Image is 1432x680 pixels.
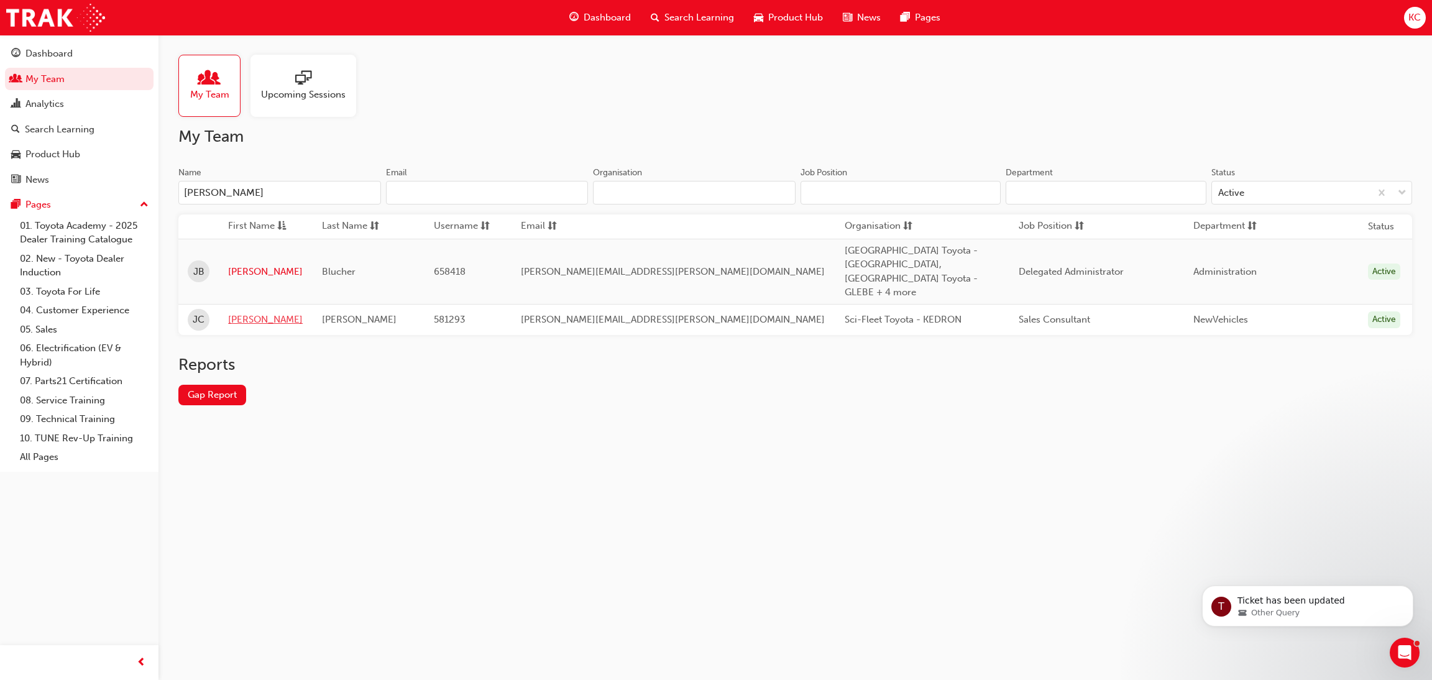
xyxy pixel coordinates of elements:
[15,391,154,410] a: 08. Service Training
[6,4,105,32] img: Trak
[1075,219,1084,234] span: sorting-icon
[11,99,21,110] span: chart-icon
[584,11,631,25] span: Dashboard
[250,55,366,117] a: Upcoming Sessions
[768,11,823,25] span: Product Hub
[386,167,407,179] div: Email
[845,314,962,325] span: Sci-Fleet Toyota - KEDRON
[1019,219,1072,234] span: Job Position
[25,173,49,187] div: News
[228,219,275,234] span: First Name
[25,147,80,162] div: Product Hub
[178,355,1412,375] h2: Reports
[25,198,51,212] div: Pages
[521,219,589,234] button: Emailsorting-icon
[11,200,21,211] span: pages-icon
[833,5,891,30] a: news-iconNews
[322,219,390,234] button: Last Namesorting-icon
[845,219,901,234] span: Organisation
[277,219,287,234] span: asc-icon
[915,11,940,25] span: Pages
[322,219,367,234] span: Last Name
[1368,311,1400,328] div: Active
[744,5,833,30] a: car-iconProduct Hub
[5,168,154,191] a: News
[559,5,641,30] a: guage-iconDashboard
[228,219,296,234] button: First Nameasc-icon
[845,219,913,234] button: Organisationsorting-icon
[1247,219,1257,234] span: sorting-icon
[386,181,589,204] input: Email
[1398,185,1407,201] span: down-icon
[15,301,154,320] a: 04. Customer Experience
[261,88,346,102] span: Upcoming Sessions
[434,219,478,234] span: Username
[641,5,744,30] a: search-iconSearch Learning
[5,118,154,141] a: Search Learning
[901,10,910,25] span: pages-icon
[1408,11,1421,25] span: KC
[15,372,154,391] a: 07. Parts21 Certification
[569,10,579,25] span: guage-icon
[1211,167,1235,179] div: Status
[480,219,490,234] span: sorting-icon
[651,10,659,25] span: search-icon
[1019,314,1090,325] span: Sales Consultant
[891,5,950,30] a: pages-iconPages
[1193,266,1257,277] span: Administration
[521,266,825,277] span: [PERSON_NAME][EMAIL_ADDRESS][PERSON_NAME][DOMAIN_NAME]
[1193,219,1245,234] span: Department
[754,10,763,25] span: car-icon
[15,448,154,467] a: All Pages
[1019,266,1124,277] span: Delegated Administrator
[1404,7,1426,29] button: KC
[593,181,796,204] input: Organisation
[193,265,204,279] span: JB
[521,219,545,234] span: Email
[193,313,204,327] span: JC
[178,385,246,405] a: Gap Report
[15,282,154,301] a: 03. Toyota For Life
[11,124,20,136] span: search-icon
[25,47,73,61] div: Dashboard
[1193,314,1248,325] span: NewVehicles
[228,313,303,327] a: [PERSON_NAME]
[201,70,218,88] span: people-icon
[1368,219,1394,234] th: Status
[15,320,154,339] a: 05. Sales
[5,93,154,116] a: Analytics
[1019,219,1087,234] button: Job Positionsorting-icon
[178,181,381,204] input: Name
[178,167,201,179] div: Name
[434,266,466,277] span: 658418
[521,314,825,325] span: [PERSON_NAME][EMAIL_ADDRESS][PERSON_NAME][DOMAIN_NAME]
[1193,219,1262,234] button: Departmentsorting-icon
[548,219,557,234] span: sorting-icon
[178,55,250,117] a: My Team
[178,127,1412,147] h2: My Team
[1368,264,1400,280] div: Active
[5,68,154,91] a: My Team
[11,48,21,60] span: guage-icon
[15,429,154,448] a: 10. TUNE Rev-Up Training
[5,42,154,65] a: Dashboard
[1183,559,1432,646] iframe: Intercom notifications message
[1390,638,1420,668] iframe: Intercom live chat
[228,265,303,279] a: [PERSON_NAME]
[801,167,847,179] div: Job Position
[15,249,154,282] a: 02. New - Toyota Dealer Induction
[15,339,154,372] a: 06. Electrification (EV & Hybrid)
[593,167,642,179] div: Organisation
[11,175,21,186] span: news-icon
[845,245,978,298] span: [GEOGRAPHIC_DATA] Toyota - [GEOGRAPHIC_DATA], [GEOGRAPHIC_DATA] Toyota - GLEBE + 4 more
[434,219,502,234] button: Usernamesorting-icon
[25,122,94,137] div: Search Learning
[843,10,852,25] span: news-icon
[857,11,881,25] span: News
[137,655,146,671] span: prev-icon
[11,74,21,85] span: people-icon
[903,219,912,234] span: sorting-icon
